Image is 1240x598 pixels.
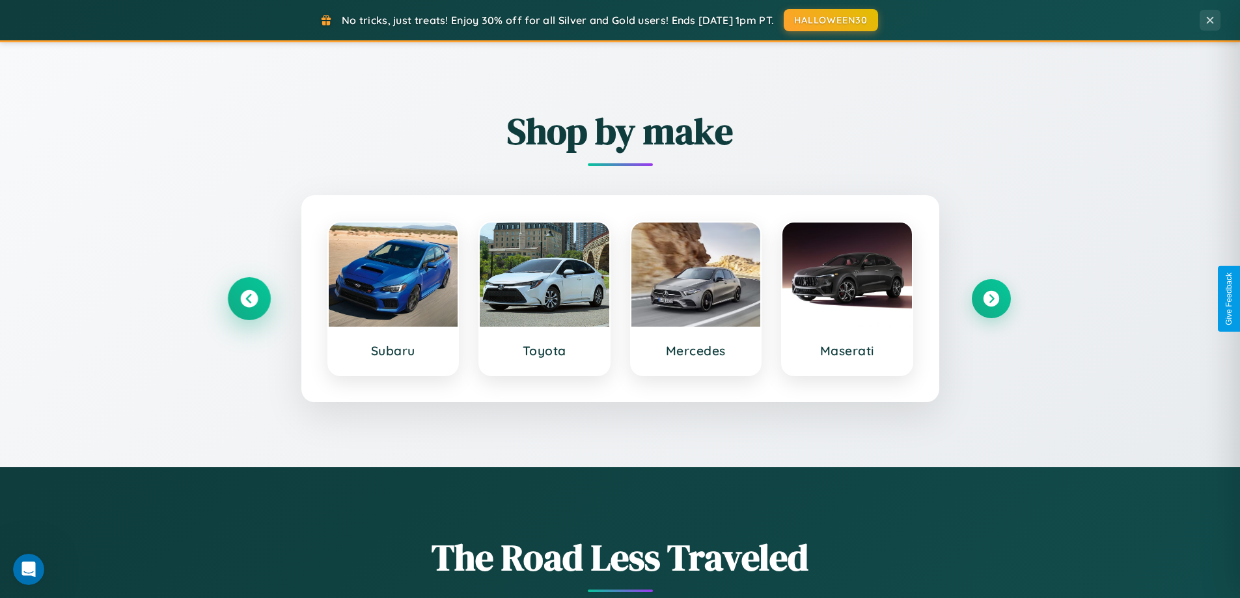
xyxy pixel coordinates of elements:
[342,14,774,27] span: No tricks, just treats! Enjoy 30% off for all Silver and Gold users! Ends [DATE] 1pm PT.
[644,343,748,359] h3: Mercedes
[342,343,445,359] h3: Subaru
[784,9,878,31] button: HALLOWEEN30
[13,554,44,585] iframe: Intercom live chat
[493,343,596,359] h3: Toyota
[230,532,1011,582] h1: The Road Less Traveled
[230,106,1011,156] h2: Shop by make
[795,343,899,359] h3: Maserati
[1224,273,1233,325] div: Give Feedback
